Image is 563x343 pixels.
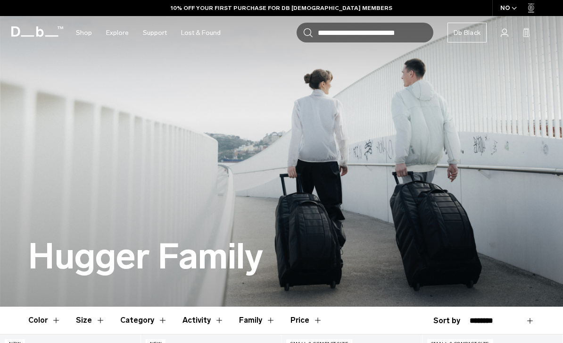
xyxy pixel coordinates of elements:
[120,307,167,334] button: Toggle Filter
[290,307,323,334] button: Toggle Price
[182,307,224,334] button: Toggle Filter
[69,16,228,50] nav: Main Navigation
[143,16,167,50] a: Support
[28,307,61,334] button: Toggle Filter
[171,4,392,12] a: 10% OFF YOUR FIRST PURCHASE FOR DB [DEMOGRAPHIC_DATA] MEMBERS
[181,16,221,50] a: Lost & Found
[76,307,105,334] button: Toggle Filter
[76,16,92,50] a: Shop
[239,307,275,334] button: Toggle Filter
[447,23,487,42] a: Db Black
[106,16,129,50] a: Explore
[28,237,263,276] h1: Hugger Family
